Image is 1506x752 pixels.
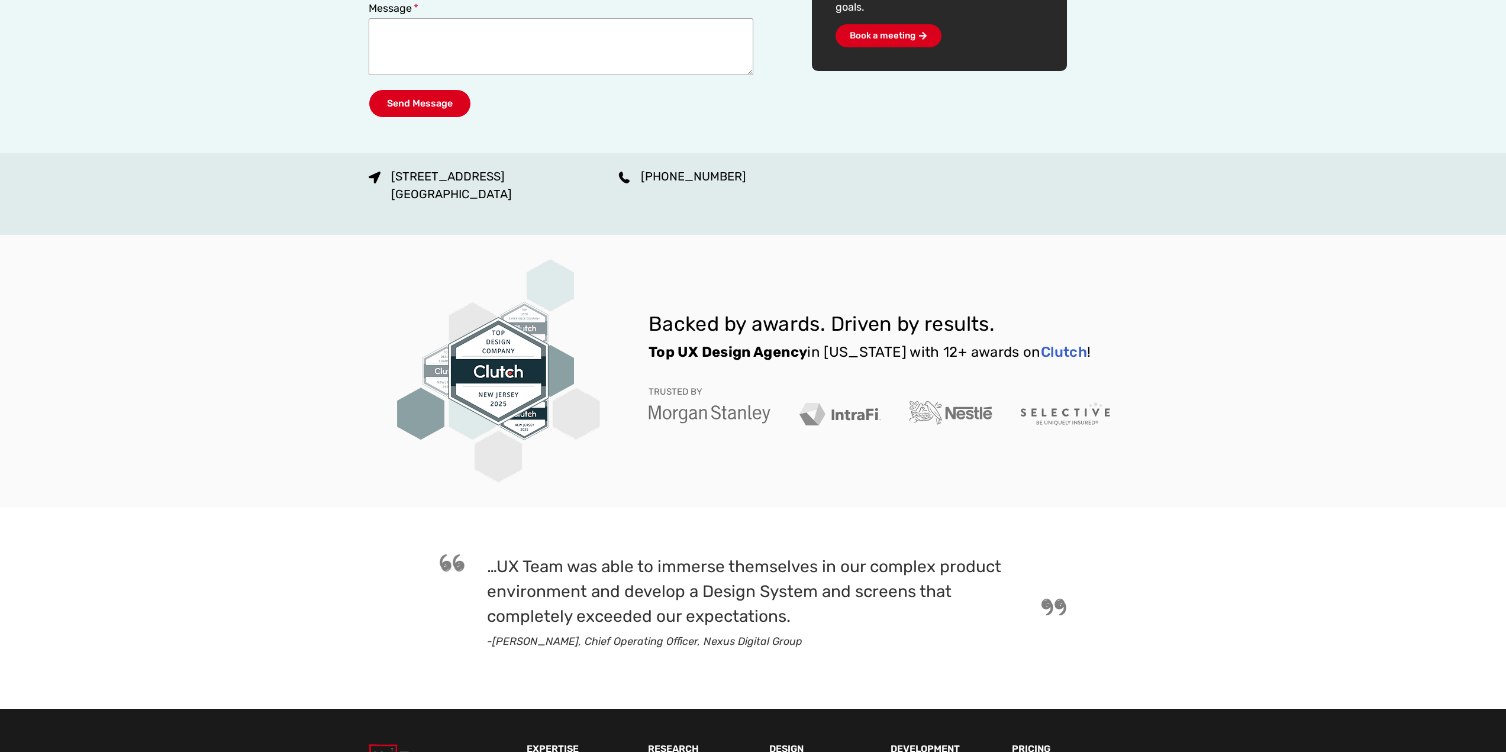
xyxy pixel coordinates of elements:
a: [STREET_ADDRESS][GEOGRAPHIC_DATA] [369,167,512,221]
iframe: Chat Widget [1447,695,1506,752]
label: Message [369,3,419,18]
div: …UX Team was able to immerse themselves in our complex product environment and develop a Design S... [487,554,1026,629]
p: in [US_STATE] with 12+ awards on ! [649,343,1110,362]
span: [STREET_ADDRESS] [GEOGRAPHIC_DATA] [388,167,512,221]
em: -[PERSON_NAME], Chief Operating Officer, Nexus Digital Group [487,635,802,648]
img: Morgan Stanley [649,405,770,424]
a: Clutch [1041,344,1087,360]
img: Awarded top design company in New Jersey for 2025 by Clutch. [396,259,601,483]
span: Send Message [387,99,453,108]
span: [PHONE_NUMBER] [638,167,746,185]
img: IntraFi [799,402,881,426]
p: TRUSTED BY [649,388,702,396]
button: Send Message [369,89,471,118]
span: Book a meeting [850,31,915,40]
img: Nestle [910,401,992,425]
strong: Top UX Design Agency [649,344,807,360]
span: Backed by awards. Driven by results. [649,312,995,336]
a: Book a meeting [836,24,941,47]
a: [PHONE_NUMBER] [618,167,746,185]
img: Selective [1021,402,1110,426]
